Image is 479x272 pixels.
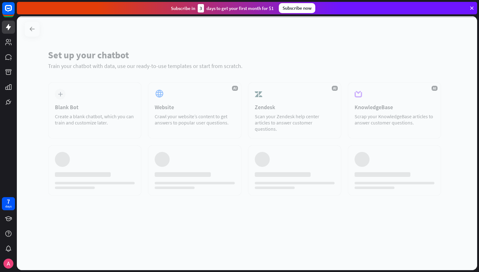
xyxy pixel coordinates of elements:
div: Subscribe now [279,3,315,13]
div: 7 [7,199,10,204]
a: 7 days [2,197,15,210]
div: days [5,204,12,209]
div: 3 [198,4,204,12]
div: Subscribe in days to get your first month for $1 [171,4,274,12]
